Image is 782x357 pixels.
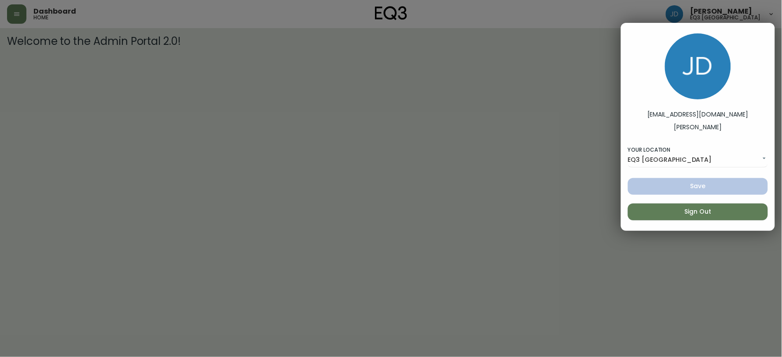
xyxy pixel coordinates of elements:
label: [EMAIL_ADDRESS][DOMAIN_NAME] [647,110,749,119]
span: Sign Out [635,206,761,217]
button: Sign Out [628,204,768,220]
label: [PERSON_NAME] [674,123,722,132]
img: f07b9737c812aa98c752eabb4ed83364 [665,33,731,99]
div: EQ3 [GEOGRAPHIC_DATA] [628,153,768,168]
